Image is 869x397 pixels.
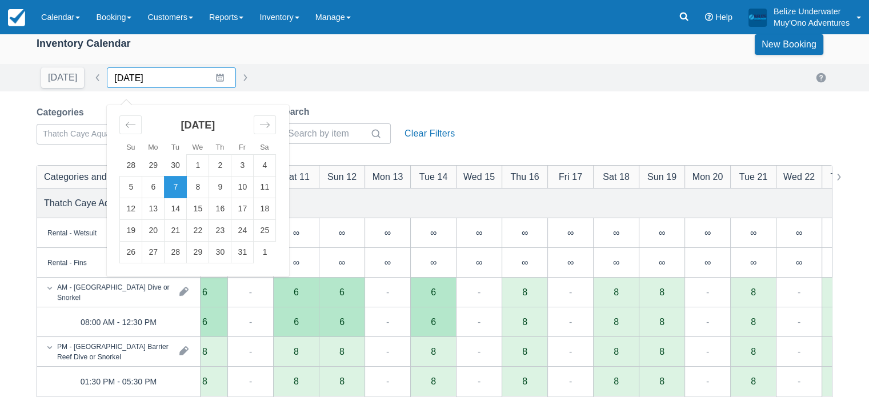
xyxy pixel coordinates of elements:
[463,170,495,183] div: Wed 15
[293,228,299,237] div: ∞
[142,198,165,220] td: Monday, October 13, 2025
[37,106,89,119] label: Categories
[430,228,436,237] div: ∞
[431,317,436,326] div: 6
[593,218,639,248] div: ∞
[187,198,209,220] td: Wednesday, October 15, 2025
[365,248,410,278] div: ∞
[126,143,135,151] small: Su
[593,367,639,396] div: 8
[385,228,391,237] div: ∞
[751,347,756,356] div: 8
[339,258,345,267] div: ∞
[142,220,165,242] td: Monday, October 20, 2025
[569,374,572,388] div: -
[410,248,456,278] div: ∞
[603,170,630,183] div: Sat 18
[798,374,800,388] div: -
[730,367,776,396] div: 8
[798,344,800,358] div: -
[430,258,436,267] div: ∞
[47,227,97,238] div: Rental - Wetsuit
[774,17,850,29] p: Muy'Ono Adventures
[249,285,252,299] div: -
[659,228,665,237] div: ∞
[796,258,802,267] div: ∞
[231,198,254,220] td: Friday, October 17, 2025
[569,315,572,328] div: -
[119,115,142,134] div: Move backward to switch to the previous month.
[182,367,227,396] div: 8
[639,367,684,396] div: 8
[614,317,619,326] div: 8
[593,307,639,337] div: 8
[613,228,619,237] div: ∞
[249,374,252,388] div: -
[614,287,619,296] div: 8
[148,143,158,151] small: Mo
[547,248,593,278] div: ∞
[142,155,165,177] td: Monday, September 29, 2025
[476,228,482,237] div: ∞
[273,248,319,278] div: ∞
[431,347,436,356] div: 8
[142,177,165,198] td: Monday, October 6, 2025
[187,242,209,263] td: Wednesday, October 29, 2025
[431,287,436,296] div: 6
[755,34,823,55] a: New Booking
[120,198,142,220] td: Sunday, October 12, 2025
[231,155,254,177] td: Friday, October 3, 2025
[730,248,776,278] div: ∞
[706,315,709,328] div: -
[502,218,547,248] div: ∞
[202,287,207,296] div: 6
[776,248,822,278] div: ∞
[319,248,365,278] div: ∞
[202,376,207,386] div: 8
[522,228,528,237] div: ∞
[182,307,227,337] div: 6
[659,317,664,326] div: 8
[319,307,365,337] div: 6
[476,258,482,267] div: ∞
[254,198,276,220] td: Saturday, October 18, 2025
[704,258,711,267] div: ∞
[684,248,730,278] div: ∞
[522,347,527,356] div: 8
[165,177,187,198] td: Selected. Tuesday, October 7, 2025
[165,155,187,177] td: Tuesday, September 30, 2025
[187,177,209,198] td: Wednesday, October 8, 2025
[209,220,231,242] td: Thursday, October 23, 2025
[254,155,276,177] td: Saturday, October 4, 2025
[41,67,84,88] button: [DATE]
[692,170,723,183] div: Mon 20
[410,367,456,396] div: 8
[456,218,502,248] div: ∞
[231,177,254,198] td: Friday, October 10, 2025
[798,315,800,328] div: -
[639,248,684,278] div: ∞
[751,376,756,386] div: 8
[254,242,276,263] td: Saturday, November 1, 2025
[706,374,709,388] div: -
[231,242,254,263] td: Friday, October 31, 2025
[254,220,276,242] td: Saturday, October 25, 2025
[613,258,619,267] div: ∞
[107,67,236,88] input: Date
[522,376,527,386] div: 8
[171,143,179,151] small: Tu
[567,258,574,267] div: ∞
[822,248,867,278] div: ∞
[181,119,215,131] strong: [DATE]
[254,177,276,198] td: Saturday, October 11, 2025
[365,218,410,248] div: ∞
[822,307,867,337] div: 8
[283,170,310,183] div: Sat 11
[165,198,187,220] td: Tuesday, October 14, 2025
[239,143,246,151] small: Fr
[120,155,142,177] td: Sunday, September 28, 2025
[57,341,170,362] div: PM - [GEOGRAPHIC_DATA] Barrier Reef Dive or Snorkel
[478,285,480,299] div: -
[639,218,684,248] div: ∞
[385,258,391,267] div: ∞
